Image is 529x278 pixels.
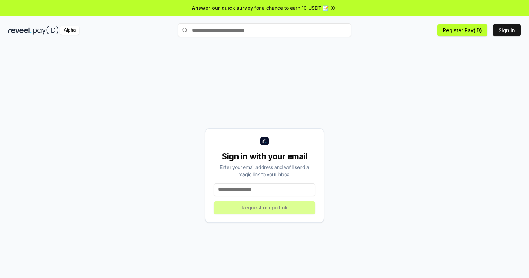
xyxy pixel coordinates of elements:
span: Answer our quick survey [192,4,253,11]
img: logo_small [260,137,269,145]
div: Alpha [60,26,79,35]
span: for a chance to earn 10 USDT 📝 [254,4,329,11]
img: pay_id [33,26,59,35]
button: Sign In [493,24,521,36]
button: Register Pay(ID) [437,24,487,36]
div: Enter your email address and we’ll send a magic link to your inbox. [214,163,315,178]
div: Sign in with your email [214,151,315,162]
img: reveel_dark [8,26,32,35]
